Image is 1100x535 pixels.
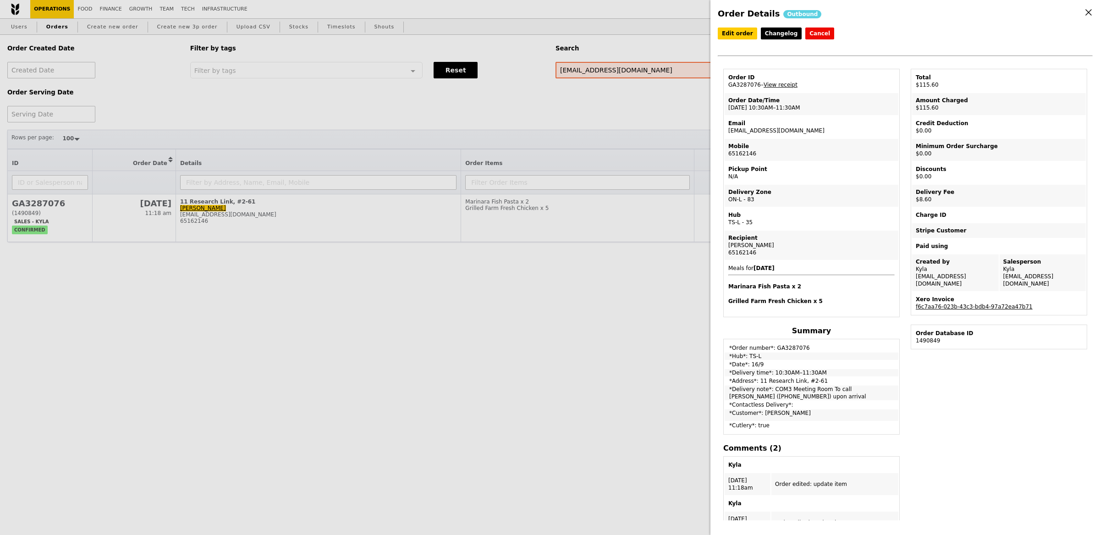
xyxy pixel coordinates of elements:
td: $0.00 [912,162,1086,184]
a: Changelog [761,28,802,39]
td: GA3287076 [725,70,898,92]
b: Kyla [728,500,742,507]
td: $0.00 [912,116,1086,138]
div: Email [728,120,895,127]
div: Minimum Order Surcharge [916,143,1082,150]
button: Cancel [805,28,834,39]
span: – [761,82,764,88]
div: Delivery Fee [916,188,1082,196]
td: 65162146 [725,139,898,161]
td: *Delivery time*: 10:30AM–11:30AM [725,369,898,376]
td: $8.60 [912,185,1086,207]
td: [DATE] 10:30AM–11:30AM [725,93,898,115]
div: Created by [916,258,995,265]
td: $115.60 [912,93,1086,115]
td: *Contactless Delivery*: [725,401,898,408]
div: Outbound [783,10,821,18]
b: [DATE] [753,265,775,271]
td: Kyla [EMAIL_ADDRESS][DOMAIN_NAME] [1000,254,1086,291]
a: Edit order [718,28,757,39]
div: Salesperson [1003,258,1083,265]
div: Delivery Zone [728,188,895,196]
div: Pickup Point [728,165,895,173]
div: Hub [728,211,895,219]
td: *Delivery note*: COM3 Meeting Room To call [PERSON_NAME] ([PHONE_NUMBER]) upon arrival [725,386,898,400]
td: *Cutlery*: true [725,422,898,433]
td: Order edited: update item [771,512,898,534]
div: [PERSON_NAME] [728,242,895,249]
div: Total [916,74,1082,81]
div: Paid using [916,243,1082,250]
div: Recipient [728,234,895,242]
td: N/A [725,162,898,184]
div: 65162146 [728,249,895,256]
span: [DATE] 11:18am [728,477,753,491]
td: $0.00 [912,139,1086,161]
div: Credit Deduction [916,120,1082,127]
td: *Hub*: TS-L [725,353,898,360]
div: Xero Invoice [916,296,1082,303]
td: Order edited: update item [771,473,898,495]
div: Order Date/Time [728,97,895,104]
h4: Marinara Fish Pasta x 2 [728,283,895,290]
div: Order Database ID [916,330,1082,337]
h4: Summary [723,326,900,335]
a: View receipt [764,82,797,88]
h4: Grilled Farm Fresh Chicken x 5 [728,298,895,305]
td: Kyla [EMAIL_ADDRESS][DOMAIN_NAME] [912,254,999,291]
div: Stripe Customer [916,227,1082,234]
div: Amount Charged [916,97,1082,104]
span: Order Details [718,9,780,18]
td: *Order number*: GA3287076 [725,340,898,352]
td: *Date*: 16/9 [725,361,898,368]
div: Charge ID [916,211,1082,219]
span: Meals for [728,265,895,305]
span: [DATE] 11:18am [728,516,753,529]
td: $115.60 [912,70,1086,92]
b: Kyla [728,462,742,468]
div: Discounts [916,165,1082,173]
td: ON-L - 83 [725,185,898,207]
td: [EMAIL_ADDRESS][DOMAIN_NAME] [725,116,898,138]
td: 1490849 [912,326,1086,348]
a: f6c7aa76-023b-43c3-bdb4-97a72ea47b71 [916,303,1033,310]
div: Mobile [728,143,895,150]
td: TS-L - 35 [725,208,898,230]
div: Order ID [728,74,895,81]
h4: Comments (2) [723,444,900,452]
td: *Customer*: [PERSON_NAME] [725,409,898,421]
td: *Address*: 11 Research Link, #2-61 [725,377,898,385]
